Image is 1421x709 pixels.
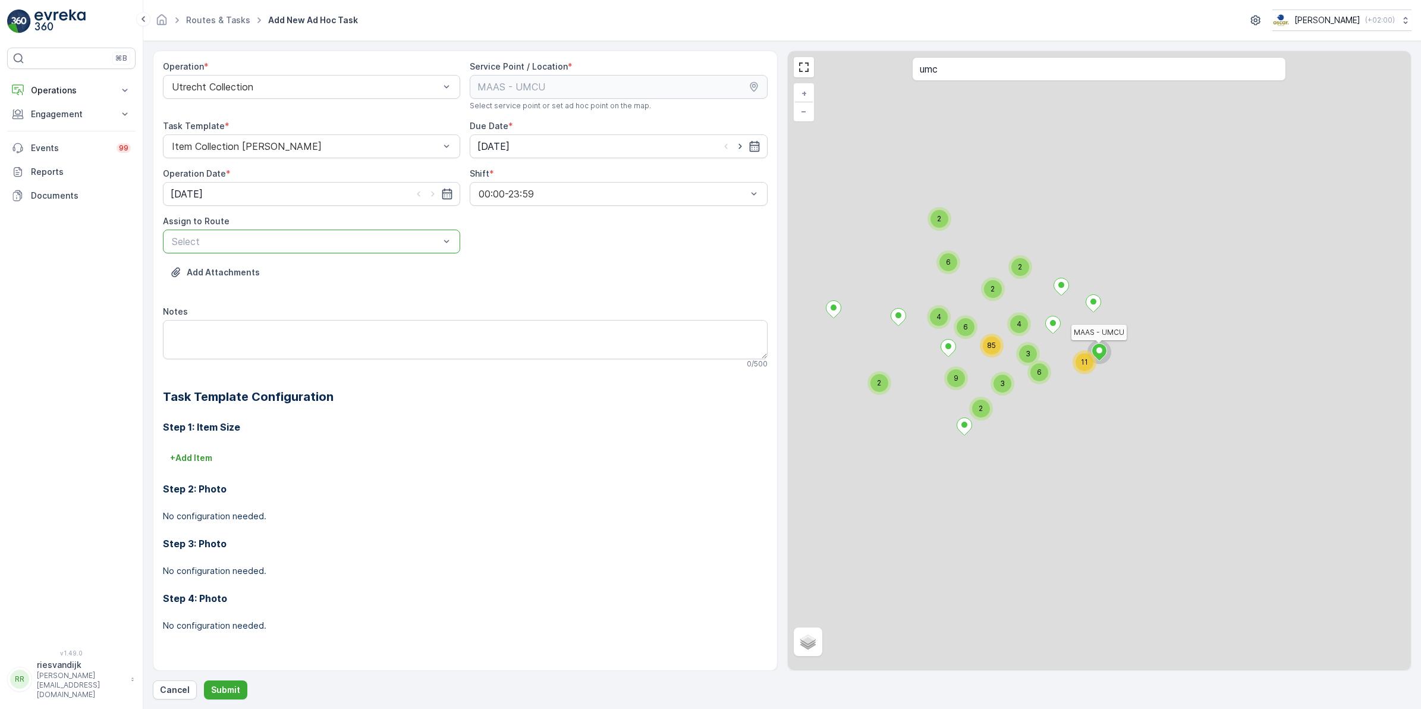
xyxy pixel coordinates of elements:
span: 6 [1037,368,1042,377]
h3: Step 2: Photo [163,482,768,496]
div: 11 [1073,350,1096,374]
p: No configuration needed. [163,565,768,577]
label: Assign to Route [163,216,230,226]
span: 2 [991,284,995,293]
p: Operations [31,84,112,96]
a: Events99 [7,136,136,160]
p: Select [172,234,439,249]
label: Operation [163,61,204,71]
p: Events [31,142,109,154]
p: Submit [211,684,240,696]
label: Task Template [163,121,225,131]
div: 2 [928,207,951,231]
p: [PERSON_NAME][EMAIL_ADDRESS][DOMAIN_NAME] [37,671,125,699]
p: No configuration needed. [163,620,768,632]
div: 2 [981,277,1005,301]
span: 3 [1026,349,1030,358]
img: logo [7,10,31,33]
input: MAAS - UMCU [470,75,767,99]
p: 99 [119,143,128,153]
p: riesvandijk [37,659,125,671]
a: Documents [7,184,136,208]
button: Upload File [163,263,267,282]
div: 4 [927,305,951,329]
div: RR [10,670,29,689]
p: Documents [31,190,131,202]
h3: Step 3: Photo [163,537,768,551]
img: basis-logo_rgb2x.png [1272,14,1290,27]
a: Layers [795,629,821,655]
button: RRriesvandijk[PERSON_NAME][EMAIL_ADDRESS][DOMAIN_NAME] [7,659,136,699]
a: Homepage [155,18,168,28]
a: Routes & Tasks [186,15,250,25]
button: Cancel [153,680,197,699]
div: 6 [1027,360,1051,384]
p: + Add Item [170,452,212,464]
img: logo_light-DOdMpM7g.png [34,10,86,33]
div: 6 [954,315,977,339]
span: 3 [1000,379,1005,388]
div: 3 [991,372,1014,396]
span: Add New Ad Hoc Task [266,14,360,26]
label: Service Point / Location [470,61,568,71]
span: 11 [1081,357,1088,366]
p: [PERSON_NAME] [1294,14,1360,26]
div: 2 [1008,255,1032,279]
label: Shift [470,168,489,178]
span: 2 [877,378,881,387]
p: Reports [31,166,131,178]
button: +Add Item [163,448,219,468]
span: 85 [987,341,996,350]
span: 2 [1018,262,1022,271]
span: 6 [963,322,968,331]
span: v 1.49.0 [7,650,136,657]
div: 85 [980,334,1004,357]
label: Due Date [470,121,508,131]
p: Engagement [31,108,112,120]
label: Operation Date [163,168,226,178]
h3: Step 1: Item Size [163,420,768,434]
div: 6 [936,250,960,274]
div: 2 [969,397,993,421]
label: Notes [163,306,188,316]
button: Engagement [7,102,136,126]
input: dd/mm/yyyy [470,134,767,158]
p: ( +02:00 ) [1365,15,1395,25]
span: 4 [1017,319,1021,328]
p: Cancel [160,684,190,696]
span: − [801,106,807,116]
button: Operations [7,79,136,102]
div: 4 [1007,312,1031,336]
p: No configuration needed. [163,510,768,522]
h3: Step 4: Photo [163,591,768,606]
a: View Fullscreen [795,58,813,76]
div: 3 [1016,342,1040,366]
span: 2 [979,404,983,413]
h2: Task Template Configuration [163,388,768,406]
button: Submit [204,680,247,699]
p: 0 / 500 [747,359,768,369]
input: dd/mm/yyyy [163,182,460,206]
span: 4 [936,312,941,321]
a: Zoom Out [795,102,813,120]
button: [PERSON_NAME](+02:00) [1272,10,1411,31]
a: Reports [7,160,136,184]
a: Zoom In [795,84,813,102]
span: 6 [946,258,951,266]
span: + [801,88,807,98]
span: 2 [937,214,941,223]
div: 2 [867,371,891,395]
input: Search address or service points [912,57,1286,81]
p: Add Attachments [187,266,260,278]
p: ⌘B [115,54,127,63]
span: Select service point or set ad hoc point on the map. [470,101,651,111]
span: 9 [954,374,958,382]
div: 9 [944,366,968,390]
